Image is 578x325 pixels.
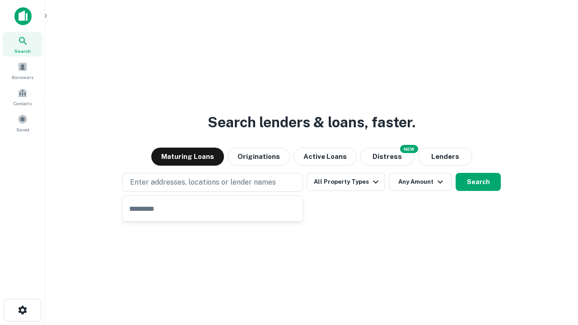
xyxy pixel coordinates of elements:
button: Active Loans [294,148,357,166]
button: Search [456,173,501,191]
img: capitalize-icon.png [14,7,32,25]
a: Saved [3,111,42,135]
span: Contacts [14,100,32,107]
span: Saved [16,126,29,133]
button: Any Amount [389,173,452,191]
button: Lenders [418,148,472,166]
button: All Property Types [307,173,385,191]
iframe: Chat Widget [533,253,578,296]
a: Search [3,32,42,56]
span: Borrowers [12,74,33,81]
a: Borrowers [3,58,42,83]
p: Enter addresses, locations or lender names [130,177,276,188]
span: Search [14,47,31,55]
button: Originations [228,148,290,166]
button: Search distressed loans with lien and other non-mortgage details. [360,148,415,166]
h3: Search lenders & loans, faster. [208,111,415,133]
div: NEW [400,145,418,153]
button: Enter addresses, locations or lender names [122,173,303,192]
button: Maturing Loans [151,148,224,166]
a: Contacts [3,84,42,109]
